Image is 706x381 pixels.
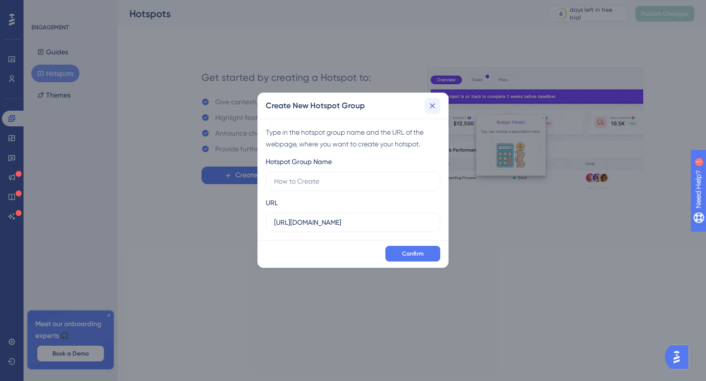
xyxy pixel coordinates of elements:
[266,197,278,209] div: URL
[23,2,61,14] span: Need Help?
[266,156,332,167] div: Hotspot Group Name
[402,250,424,258] span: Confirm
[68,5,71,13] div: 1
[266,126,440,150] div: Type in the hotspot group name and the URL of the webpage, where you want to create your hotspot.
[274,217,432,228] input: https://www.example.com
[274,176,432,187] input: How to Create
[665,342,694,372] iframe: UserGuiding AI Assistant Launcher
[266,100,365,112] h2: Create New Hotspot Group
